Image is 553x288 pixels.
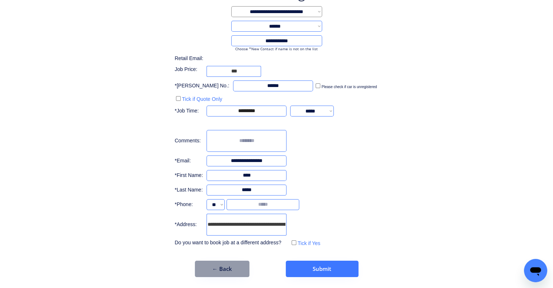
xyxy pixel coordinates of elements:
div: Job Price: [175,66,203,73]
label: Please check if car is unregistered [321,85,377,89]
div: Choose *New Contact if name is not on the list [231,46,322,51]
label: Tick if Quote Only [182,96,222,102]
div: Retail Email: [175,55,211,62]
div: *[PERSON_NAME] No.: [175,82,229,90]
div: *Job Time: [175,107,203,115]
div: *Address: [175,221,203,228]
div: *Last Name: [175,186,203,194]
iframe: Button to launch messaging window [524,259,547,282]
div: Comments: [175,137,203,145]
div: *Email: [175,157,203,165]
button: Submit [286,261,358,277]
div: Do you want to book job at a different address? [175,239,286,246]
button: ← Back [195,261,249,277]
div: *First Name: [175,172,203,179]
label: Tick if Yes [297,240,320,246]
div: *Phone: [175,201,203,208]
